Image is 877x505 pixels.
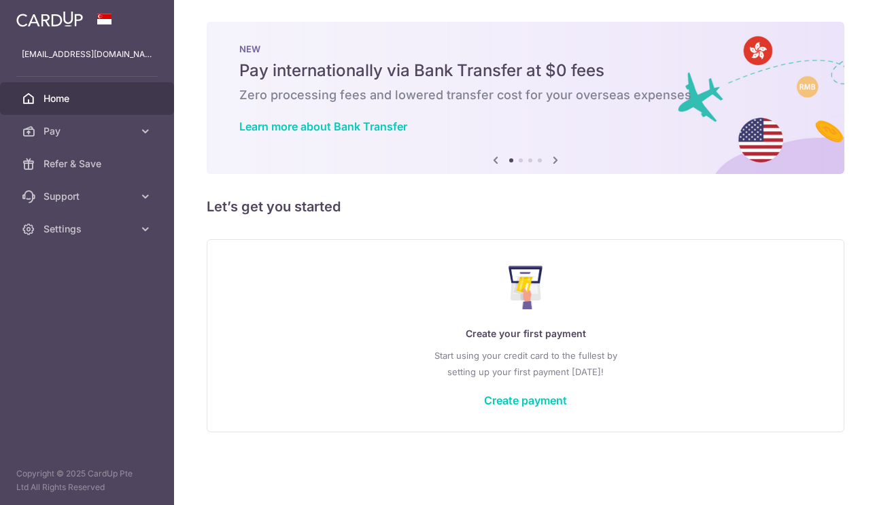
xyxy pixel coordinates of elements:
[22,48,152,61] p: [EMAIL_ADDRESS][DOMAIN_NAME]
[790,464,863,498] iframe: Opens a widget where you can find more information
[44,92,133,105] span: Home
[239,120,407,133] a: Learn more about Bank Transfer
[44,124,133,138] span: Pay
[235,347,816,380] p: Start using your credit card to the fullest by setting up your first payment [DATE]!
[16,11,83,27] img: CardUp
[44,157,133,171] span: Refer & Save
[44,222,133,236] span: Settings
[509,266,543,309] img: Make Payment
[239,87,812,103] h6: Zero processing fees and lowered transfer cost for your overseas expenses
[239,60,812,82] h5: Pay internationally via Bank Transfer at $0 fees
[239,43,812,54] p: NEW
[207,22,844,174] img: Bank transfer banner
[44,190,133,203] span: Support
[484,394,567,407] a: Create payment
[207,196,844,217] h5: Let’s get you started
[235,326,816,342] p: Create your first payment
